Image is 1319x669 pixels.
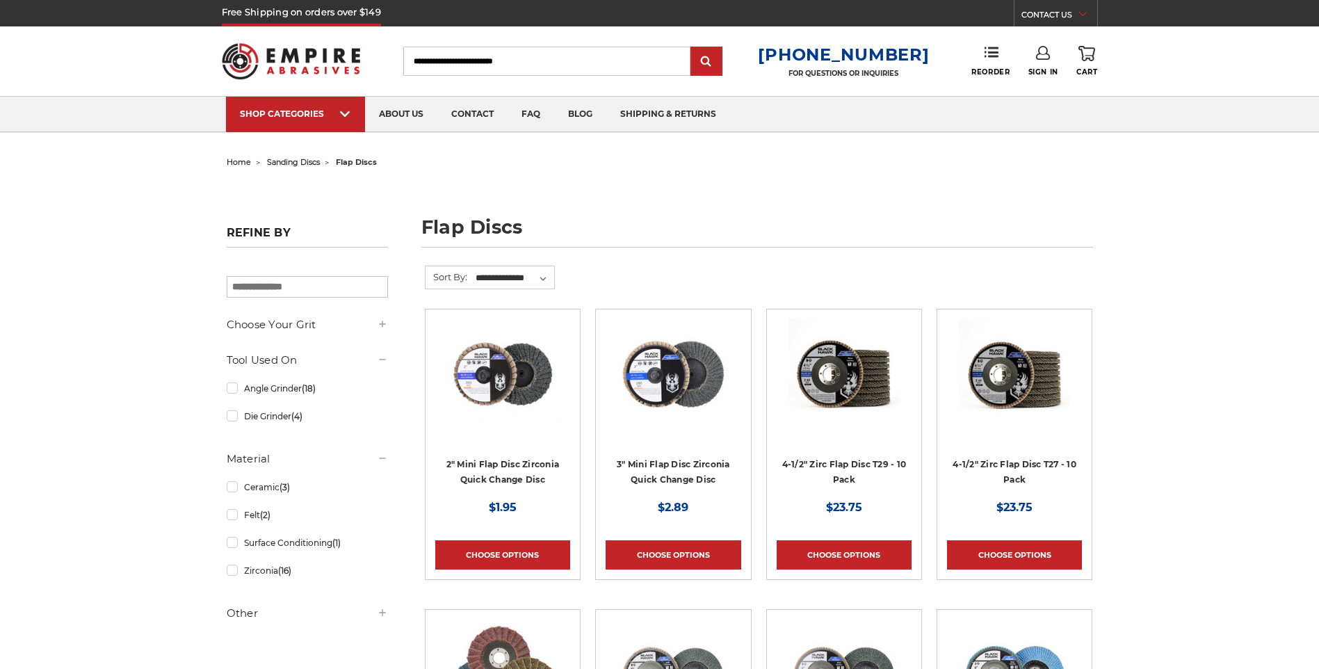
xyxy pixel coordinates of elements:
[227,558,388,583] a: Zirconia(16)
[1076,46,1097,76] a: Cart
[426,266,467,287] label: Sort By:
[971,67,1010,76] span: Reorder
[291,411,302,421] span: (4)
[953,459,1076,485] a: 4-1/2" Zirc Flap Disc T27 - 10 Pack
[227,451,388,467] h5: Material
[227,605,388,622] h5: Other
[227,475,388,499] a: Ceramic(3)
[447,319,558,430] img: Black Hawk Abrasives 2-inch Zirconia Flap Disc with 60 Grit Zirconia for Smooth Finishing
[758,69,929,78] p: FOR QUESTIONS OR INQUIRIES
[227,376,388,401] a: Angle Grinder(18)
[437,97,508,132] a: contact
[1028,67,1058,76] span: Sign In
[777,540,912,570] a: Choose Options
[947,540,1082,570] a: Choose Options
[554,97,606,132] a: blog
[489,501,517,514] span: $1.95
[222,34,361,88] img: Empire Abrasives
[278,565,291,576] span: (16)
[996,501,1033,514] span: $23.75
[788,319,900,430] img: 4.5" Black Hawk Zirconia Flap Disc 10 Pack
[446,459,560,485] a: 2" Mini Flap Disc Zirconia Quick Change Disc
[782,459,907,485] a: 4-1/2" Zirc Flap Disc T29 - 10 Pack
[332,538,341,548] span: (1)
[227,157,251,167] a: home
[971,46,1010,76] a: Reorder
[227,531,388,555] a: Surface Conditioning(1)
[336,157,377,167] span: flap discs
[227,226,388,248] h5: Refine by
[260,510,270,520] span: (2)
[365,97,437,132] a: about us
[474,268,554,289] select: Sort By:
[777,319,912,454] a: 4.5" Black Hawk Zirconia Flap Disc 10 Pack
[606,97,730,132] a: shipping & returns
[240,108,351,119] div: SHOP CATEGORIES
[508,97,554,132] a: faq
[435,540,570,570] a: Choose Options
[421,218,1093,248] h1: flap discs
[617,319,729,430] img: BHA 3" Quick Change 60 Grit Flap Disc for Fine Grinding and Finishing
[227,503,388,527] a: Felt(2)
[302,383,316,394] span: (18)
[606,540,741,570] a: Choose Options
[959,319,1070,430] img: Black Hawk 4-1/2" x 7/8" Flap Disc Type 27 - 10 Pack
[267,157,320,167] a: sanding discs
[947,319,1082,454] a: Black Hawk 4-1/2" x 7/8" Flap Disc Type 27 - 10 Pack
[658,501,688,514] span: $2.89
[435,319,570,454] a: Black Hawk Abrasives 2-inch Zirconia Flap Disc with 60 Grit Zirconia for Smooth Finishing
[227,316,388,333] h5: Choose Your Grit
[693,48,720,76] input: Submit
[280,482,290,492] span: (3)
[758,45,929,65] a: [PHONE_NUMBER]
[826,501,862,514] span: $23.75
[606,319,741,454] a: BHA 3" Quick Change 60 Grit Flap Disc for Fine Grinding and Finishing
[227,404,388,428] a: Die Grinder(4)
[1076,67,1097,76] span: Cart
[617,459,730,485] a: 3" Mini Flap Disc Zirconia Quick Change Disc
[227,352,388,369] h5: Tool Used On
[1021,7,1097,26] a: CONTACT US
